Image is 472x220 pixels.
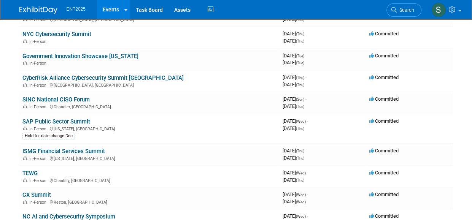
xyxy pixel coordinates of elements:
div: [GEOGRAPHIC_DATA], [GEOGRAPHIC_DATA] [22,82,277,88]
span: (Wed) [296,200,306,204]
span: (Thu) [296,32,304,36]
a: NC AI and Cybersecurity Symposium [22,213,115,220]
span: Committed [369,74,399,80]
img: In-Person Event [23,178,27,182]
span: In-Person [29,156,49,161]
div: [US_STATE], [GEOGRAPHIC_DATA] [22,125,277,131]
span: Committed [369,170,399,176]
span: Committed [369,96,399,102]
span: Committed [369,118,399,124]
span: [DATE] [283,96,307,102]
span: In-Person [29,61,49,66]
a: CX Summit [22,192,51,198]
span: [DATE] [283,38,304,44]
span: (Tue) [296,104,304,109]
span: - [307,118,308,124]
a: NYC Cybersecurity Summit [22,31,91,38]
span: - [305,31,307,36]
img: In-Person Event [23,39,27,43]
span: [DATE] [283,31,307,36]
span: [DATE] [283,148,307,154]
img: Stephanie Silva [431,3,446,17]
img: In-Person Event [23,83,27,87]
span: (Tue) [296,17,304,22]
span: Committed [369,148,399,154]
img: ExhibitDay [19,6,57,14]
span: (Wed) [296,171,306,175]
span: - [305,53,307,59]
span: In-Person [29,83,49,88]
a: Search [386,3,421,17]
span: Committed [369,31,399,36]
span: [DATE] [283,118,308,124]
span: ENT2025 [67,6,86,12]
span: (Thu) [296,149,304,153]
div: Chandler, [GEOGRAPHIC_DATA] [22,103,277,109]
span: [DATE] [283,170,308,176]
div: Reston, [GEOGRAPHIC_DATA] [22,199,277,205]
span: [DATE] [283,177,304,183]
span: (Thu) [296,156,304,160]
span: (Sun) [296,97,304,101]
span: - [307,213,308,219]
a: CyberRisk Alliance Cybersecurity Summit [GEOGRAPHIC_DATA] [22,74,184,81]
img: In-Person Event [23,200,27,204]
a: TEWG [22,170,38,177]
span: Committed [369,192,399,197]
span: Search [397,7,414,13]
span: (Thu) [296,83,304,87]
img: In-Person Event [23,156,27,160]
span: [DATE] [283,213,308,219]
span: In-Person [29,178,49,183]
span: In-Person [29,200,49,205]
div: [US_STATE], [GEOGRAPHIC_DATA] [22,155,277,161]
span: (Wed) [296,119,306,123]
span: (Wed) [296,214,306,218]
span: In-Person [29,17,49,22]
span: (Tue) [296,54,304,58]
span: [DATE] [283,155,304,161]
a: SINC National CISO Forum [22,96,90,103]
span: [DATE] [283,16,304,22]
a: Government Innovation Showcase [US_STATE] [22,53,138,60]
img: In-Person Event [23,127,27,130]
span: [DATE] [283,74,307,80]
span: - [305,74,307,80]
span: [DATE] [283,192,308,197]
span: (Thu) [296,76,304,80]
span: (Thu) [296,39,304,43]
span: (Tue) [296,61,304,65]
a: ISMG Financial Services Summit [22,148,105,155]
span: (Thu) [296,127,304,131]
div: Chantilly, [GEOGRAPHIC_DATA] [22,177,277,183]
a: SAP Public Sector Summit [22,118,90,125]
span: [DATE] [283,82,304,87]
span: (Thu) [296,178,304,182]
span: In-Person [29,104,49,109]
span: - [305,148,307,154]
span: Committed [369,213,399,219]
img: In-Person Event [23,104,27,108]
span: [DATE] [283,103,304,109]
span: [DATE] [283,125,304,131]
span: [DATE] [283,53,307,59]
span: [DATE] [283,199,306,204]
span: - [307,192,308,197]
span: In-Person [29,39,49,44]
span: In-Person [29,127,49,131]
span: - [305,96,307,102]
div: Hold for date change Dec [22,133,75,139]
span: Committed [369,53,399,59]
span: - [307,170,308,176]
span: [DATE] [283,60,304,65]
span: (Wed) [296,193,306,197]
img: In-Person Event [23,61,27,65]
